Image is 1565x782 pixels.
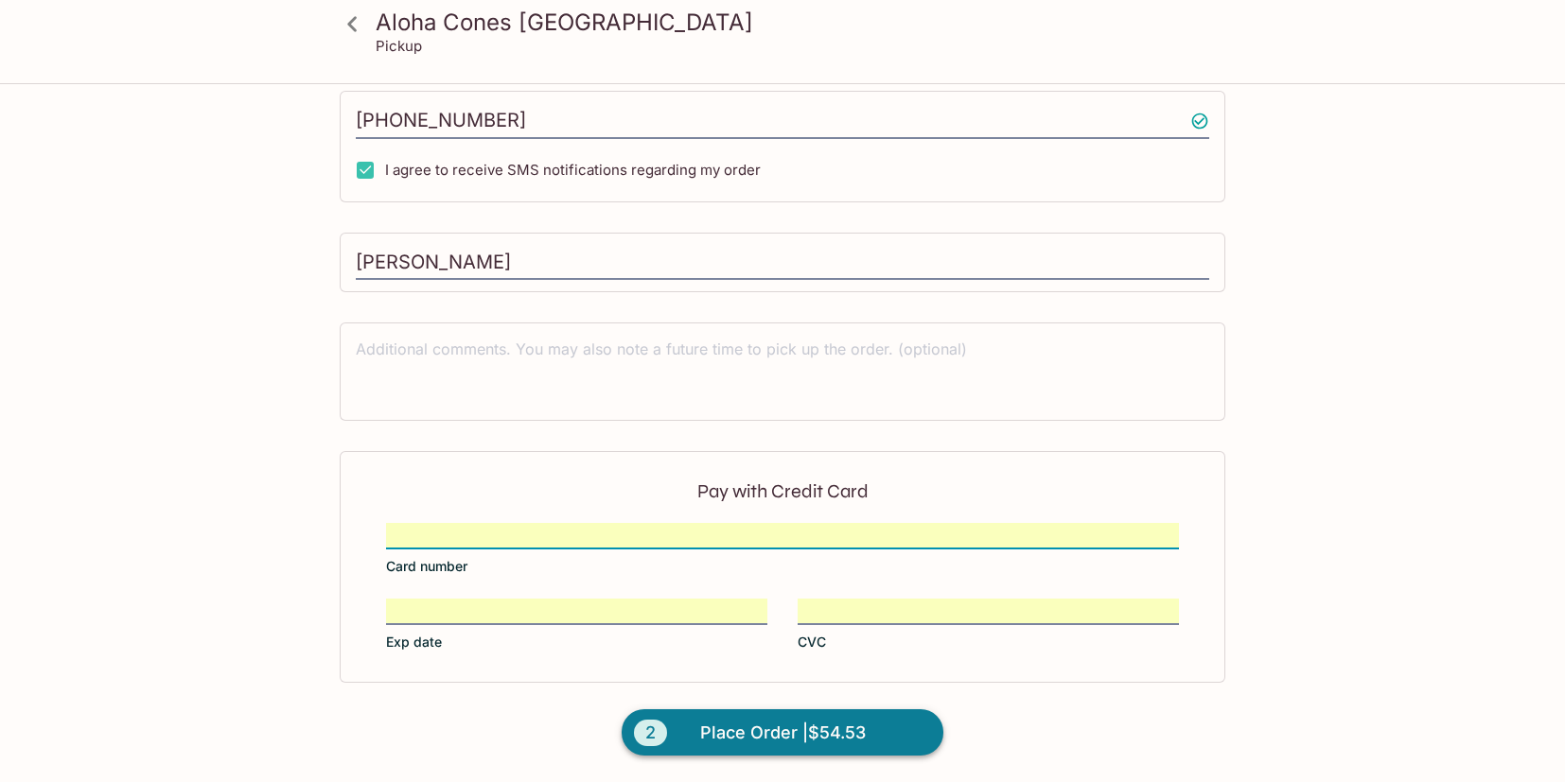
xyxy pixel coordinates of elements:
[376,37,422,55] p: Pickup
[634,720,667,746] span: 2
[386,557,467,576] span: Card number
[356,103,1209,139] input: Enter phone number
[798,600,1179,621] iframe: Secure CVC input frame
[798,633,826,652] span: CVC
[385,161,761,179] span: I agree to receive SMS notifications regarding my order
[622,709,943,756] button: 2Place Order |$54.53
[376,8,1222,37] h3: Aloha Cones [GEOGRAPHIC_DATA]
[700,718,866,748] span: Place Order | $54.53
[356,245,1209,281] input: Enter first and last name
[386,482,1179,500] p: Pay with Credit Card
[386,525,1179,546] iframe: Secure card number input frame
[386,633,442,652] span: Exp date
[386,600,767,621] iframe: Secure expiration date input frame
